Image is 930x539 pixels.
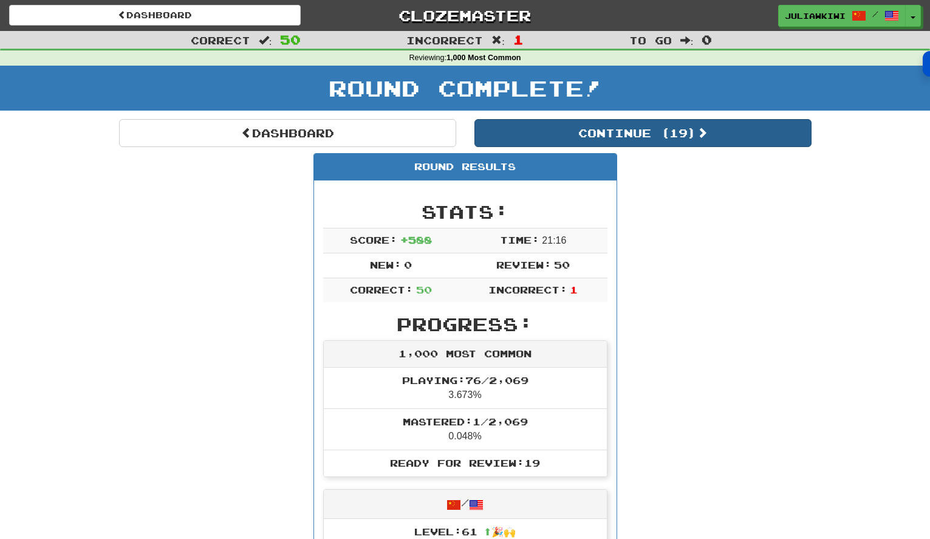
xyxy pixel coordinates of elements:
[414,526,516,537] span: Level: 61
[259,35,272,46] span: :
[9,5,301,26] a: Dashboard
[403,416,528,427] span: Mastered: 1 / 2,069
[323,314,607,334] h2: Progress:
[400,234,432,245] span: + 588
[324,490,607,518] div: /
[778,5,906,27] a: Juliawkiwi /
[350,284,413,295] span: Correct:
[488,284,567,295] span: Incorrect:
[323,202,607,222] h2: Stats:
[446,53,521,62] strong: 1,000 Most Common
[416,284,432,295] span: 50
[370,259,402,270] span: New:
[4,76,926,100] h1: Round Complete!
[324,408,607,450] li: 0.048%
[474,119,812,147] button: Continue (19)
[324,368,607,409] li: 3.673%
[477,526,516,537] span: ⬆🎉🙌
[390,457,540,469] span: Ready for Review: 19
[872,10,878,18] span: /
[542,235,566,245] span: 21 : 16
[280,32,301,47] span: 50
[629,34,672,46] span: To go
[324,341,607,368] div: 1,000 Most Common
[404,259,412,270] span: 0
[513,32,524,47] span: 1
[702,32,712,47] span: 0
[785,10,846,21] span: Juliawkiwi
[500,234,539,245] span: Time:
[402,374,528,386] span: Playing: 76 / 2,069
[491,35,505,46] span: :
[191,34,250,46] span: Correct
[350,234,397,245] span: Score:
[570,284,578,295] span: 1
[680,35,694,46] span: :
[406,34,483,46] span: Incorrect
[119,119,456,147] a: Dashboard
[496,259,552,270] span: Review:
[314,154,617,180] div: Round Results
[319,5,610,26] a: Clozemaster
[554,259,570,270] span: 50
